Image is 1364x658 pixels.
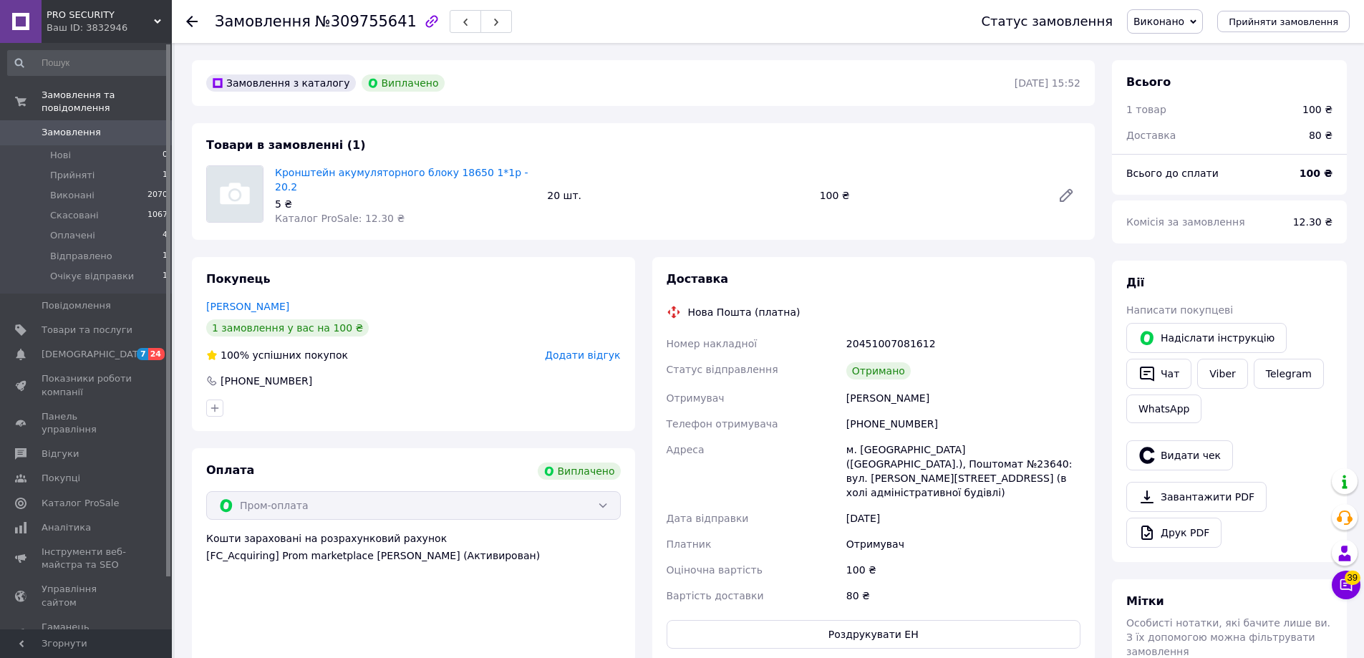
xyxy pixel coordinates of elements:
button: Прийняти замовлення [1217,11,1350,32]
time: [DATE] 15:52 [1015,77,1080,89]
span: 12.30 ₴ [1293,216,1332,228]
span: Скасовані [50,209,99,222]
div: 80 ₴ [1300,120,1341,151]
span: Всього [1126,75,1171,89]
span: Адреса [667,444,705,455]
div: м. [GEOGRAPHIC_DATA] ([GEOGRAPHIC_DATA].), Поштомат №23640: вул. [PERSON_NAME][STREET_ADDRESS] (в... [843,437,1083,505]
span: Каталог ProSale [42,497,119,510]
span: Покупці [42,472,80,485]
span: Додати відгук [545,349,620,361]
div: Виплачено [362,74,445,92]
span: 7 [137,348,148,360]
span: Замовлення [215,13,311,30]
span: Оплачені [50,229,95,242]
span: Товари та послуги [42,324,132,337]
div: Ваш ID: 3832946 [47,21,172,34]
span: Виконані [50,189,95,202]
div: 20451007081612 [843,331,1083,357]
span: Телефон отримувача [667,418,778,430]
a: WhatsApp [1126,395,1201,423]
span: 24 [148,348,165,360]
span: Управління сайтом [42,583,132,609]
span: Прийняті [50,169,95,182]
div: успішних покупок [206,348,348,362]
span: Отримувач [667,392,725,404]
span: Замовлення та повідомлення [42,89,172,115]
div: [PHONE_NUMBER] [843,411,1083,437]
span: Очікує відправки [50,270,134,283]
span: Інструменти веб-майстра та SEO [42,546,132,571]
a: [PERSON_NAME] [206,301,289,312]
span: 2070 [147,189,168,202]
span: Панель управління [42,410,132,436]
div: 80 ₴ [843,583,1083,609]
a: Viber [1197,359,1247,389]
a: Telegram [1254,359,1324,389]
button: Чат [1126,359,1191,389]
div: 5 ₴ [275,197,536,211]
a: Друк PDF [1126,518,1222,548]
div: 100 ₴ [1302,102,1332,117]
div: 100 ₴ [814,185,1046,205]
div: Кошти зараховані на розрахунковий рахунок [206,531,621,563]
div: 20 шт. [541,185,813,205]
div: Нова Пошта (платна) [685,305,804,319]
span: Оціночна вартість [667,564,763,576]
span: Прийняти замовлення [1229,16,1338,27]
span: 1 товар [1126,104,1166,115]
a: Завантажити PDF [1126,482,1267,512]
div: Повернутися назад [186,14,198,29]
span: Номер накладної [667,338,758,349]
span: 1 [163,270,168,283]
span: Відправлено [50,250,112,263]
a: Кронштейн акумуляторного блоку 18650 1*1p - 20.2 [275,167,528,193]
span: 4 [163,229,168,242]
span: Виконано [1133,16,1184,27]
div: 1 замовлення у вас на 100 ₴ [206,319,369,337]
span: Платник [667,538,712,550]
span: Показники роботи компанії [42,372,132,398]
span: Нові [50,149,71,162]
span: Особисті нотатки, які бачите лише ви. З їх допомогою можна фільтрувати замовлення [1126,617,1330,657]
span: [DEMOGRAPHIC_DATA] [42,348,147,361]
span: Покупець [206,272,271,286]
button: Надіслати інструкцію [1126,323,1287,353]
span: Товари в замовленні (1) [206,138,366,152]
span: 100% [221,349,249,361]
a: Редагувати [1052,181,1080,210]
div: Виплачено [538,463,621,480]
span: Статус відправлення [667,364,778,375]
span: №309755641 [315,13,417,30]
span: Дата відправки [667,513,749,524]
div: [PHONE_NUMBER] [219,374,314,388]
button: Чат з покупцем39 [1332,571,1360,599]
span: 0 [163,149,168,162]
span: Мітки [1126,594,1164,608]
span: Гаманець компанії [42,621,132,647]
span: Всього до сплати [1126,168,1219,179]
div: Отримано [846,362,911,379]
div: Замовлення з каталогу [206,74,356,92]
span: 39 [1345,571,1360,585]
span: PRO SECURITY [47,9,154,21]
input: Пошук [7,50,169,76]
button: Роздрукувати ЕН [667,620,1081,649]
span: Доставка [667,272,729,286]
button: Видати чек [1126,440,1233,470]
div: [FC_Acquiring] Prom marketplace [PERSON_NAME] (Активирован) [206,548,621,563]
span: Повідомлення [42,299,111,312]
b: 100 ₴ [1300,168,1332,179]
span: Замовлення [42,126,101,139]
img: Кронштейн акумуляторного блоку 18650 1*1p - 20.2 [207,166,263,222]
div: [DATE] [843,505,1083,531]
span: Оплата [206,463,254,477]
span: Вартість доставки [667,590,764,601]
div: Отримувач [843,531,1083,557]
span: Каталог ProSale: 12.30 ₴ [275,213,405,224]
span: Відгуки [42,447,79,460]
span: 1 [163,169,168,182]
div: Статус замовлення [981,14,1113,29]
span: Аналітика [42,521,91,534]
div: 100 ₴ [843,557,1083,583]
span: 1 [163,250,168,263]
